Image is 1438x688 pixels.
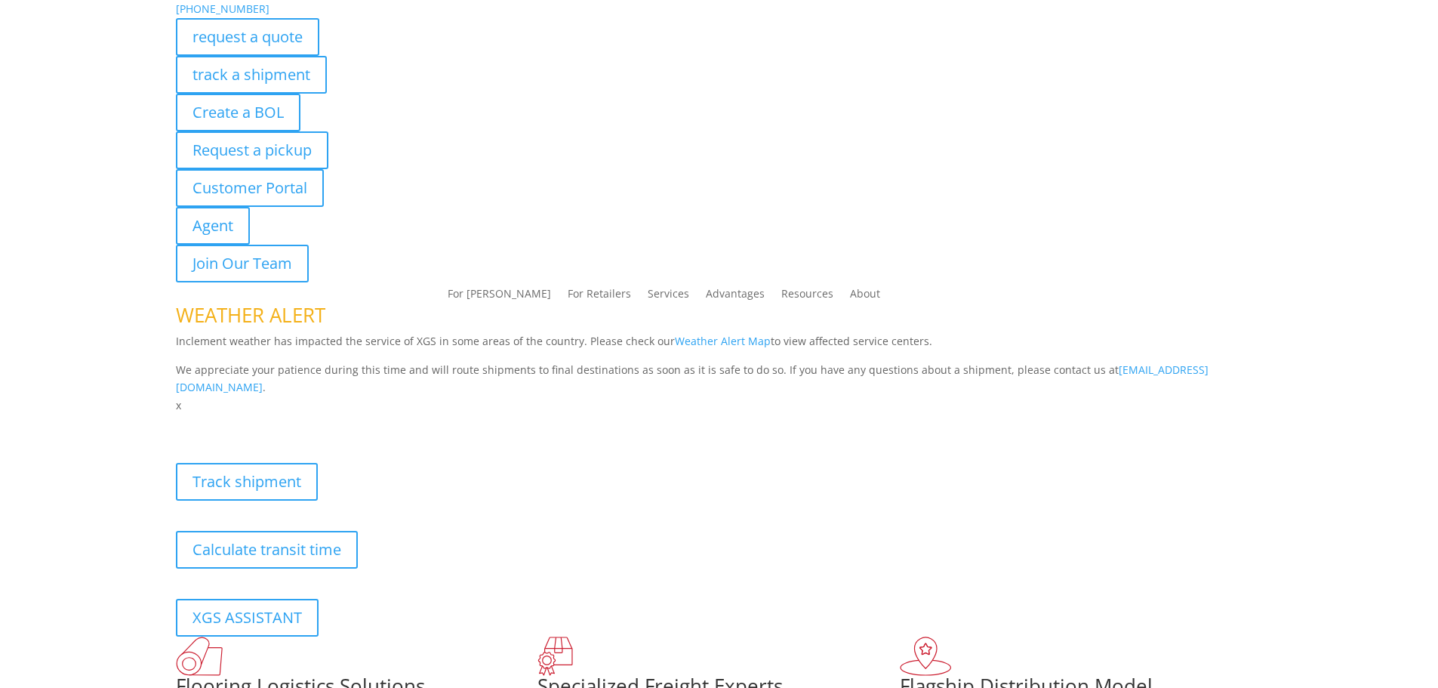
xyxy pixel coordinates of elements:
p: x [176,396,1263,415]
a: Create a BOL [176,94,300,131]
p: Inclement weather has impacted the service of XGS in some areas of the country. Please check our ... [176,332,1263,361]
b: Visibility, transparency, and control for your entire supply chain. [176,417,513,431]
img: xgs-icon-focused-on-flooring-red [537,637,573,676]
a: For [PERSON_NAME] [448,288,551,305]
a: Resources [781,288,833,305]
a: Weather Alert Map [675,334,771,348]
p: We appreciate your patience during this time and will route shipments to final destinations as so... [176,361,1263,397]
img: xgs-icon-total-supply-chain-intelligence-red [176,637,223,676]
a: Join Our Team [176,245,309,282]
a: XGS ASSISTANT [176,599,319,637]
a: Request a pickup [176,131,328,169]
img: xgs-icon-flagship-distribution-model-red [900,637,952,676]
a: Advantages [706,288,765,305]
a: Services [648,288,689,305]
a: [PHONE_NUMBER] [176,2,269,16]
a: Agent [176,207,250,245]
a: For Retailers [568,288,631,305]
a: Track shipment [176,463,318,501]
a: Customer Portal [176,169,324,207]
a: About [850,288,880,305]
a: Calculate transit time [176,531,358,569]
a: track a shipment [176,56,327,94]
span: WEATHER ALERT [176,301,325,329]
a: request a quote [176,18,319,56]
